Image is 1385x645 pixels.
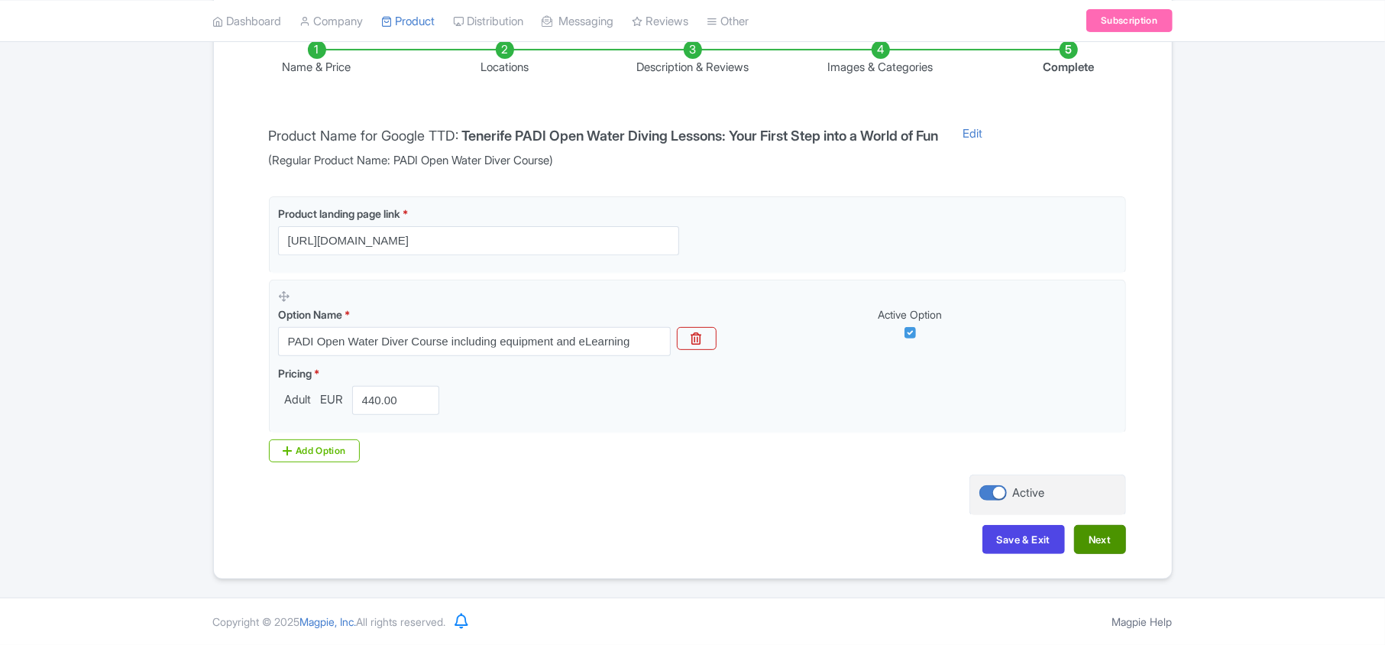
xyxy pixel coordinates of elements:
div: Active [1013,485,1045,502]
li: Locations [411,41,599,76]
span: EUR [317,391,346,409]
li: Name & Price [223,41,411,76]
span: Product Name for Google TTD: [269,128,459,144]
span: Pricing [278,367,312,380]
div: Add Option [269,439,361,462]
a: Subscription [1086,9,1172,32]
li: Complete [975,41,1163,76]
span: Magpie, Inc. [300,615,357,628]
input: 0.00 [352,386,440,415]
div: Copyright © 2025 All rights reserved. [204,614,455,630]
a: Magpie Help [1112,615,1173,628]
span: (Regular Product Name: PADI Open Water Diver Course) [269,152,939,170]
h4: Tenerife PADI Open Water Diving Lessons: Your First Step into a World of Fun [462,128,939,144]
input: Product landing page link [278,226,679,255]
span: Option Name [278,308,342,321]
li: Images & Categories [787,41,975,76]
button: Save & Exit [982,525,1065,554]
span: Product landing page link [278,207,400,220]
button: Next [1074,525,1126,554]
li: Description & Reviews [599,41,787,76]
input: Option Name [278,327,671,356]
span: Adult [278,391,317,409]
a: Edit [948,125,998,170]
span: Active Option [879,308,943,321]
